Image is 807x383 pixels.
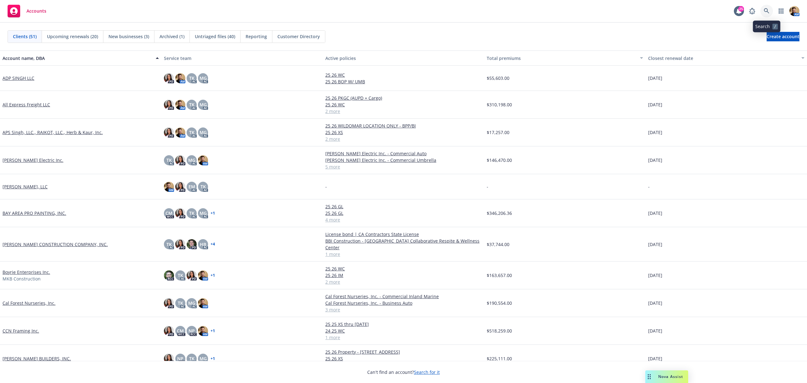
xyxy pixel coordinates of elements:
[648,157,662,163] span: [DATE]
[189,327,195,334] span: NP
[47,33,98,40] span: Upcoming renewals (20)
[3,101,50,108] a: All Express Freight LLC
[325,157,482,163] a: [PERSON_NAME] Electric Inc. - Commercial Umbrella
[648,75,662,81] span: [DATE]
[175,73,185,83] img: photo
[200,183,206,190] span: TK
[648,300,662,306] span: [DATE]
[211,357,215,361] a: + 1
[188,300,195,306] span: MG
[200,355,207,362] span: MG
[325,183,327,190] span: -
[189,75,194,81] span: TK
[487,210,512,216] span: $346,206.36
[648,355,662,362] span: [DATE]
[325,101,482,108] a: 25 26 WC
[648,101,662,108] span: [DATE]
[3,157,63,163] a: [PERSON_NAME] Electric Inc.
[325,163,482,170] a: 5 more
[648,129,662,136] span: [DATE]
[325,210,482,216] a: 25 26 GL
[746,5,758,17] a: Report a Bug
[175,155,185,165] img: photo
[760,5,773,17] a: Search
[323,50,484,66] button: Active policies
[3,55,152,62] div: Account name, DBA
[646,50,807,66] button: Closest renewal date
[175,100,185,110] img: photo
[487,55,636,62] div: Total premiums
[325,306,482,313] a: 3 more
[175,182,185,192] img: photo
[246,33,267,40] span: Reporting
[211,274,215,277] a: + 1
[648,272,662,279] span: [DATE]
[177,327,184,334] span: CM
[789,6,799,16] img: photo
[767,31,799,43] span: Create account
[487,129,509,136] span: $17,257.00
[160,33,184,40] span: Archived (1)
[325,349,482,355] a: 25 26 Property - [STREET_ADDRESS]
[164,270,174,280] img: photo
[166,157,172,163] span: TK
[195,33,235,40] span: Untriaged files (40)
[13,33,37,40] span: Clients (51)
[325,95,482,101] a: 25 26 PKGC (AUPD + Cargo)
[658,374,683,379] span: Nova Assist
[108,33,149,40] span: New businesses (3)
[164,326,174,336] img: photo
[325,129,482,136] a: 25 26 XS
[325,272,482,279] a: 25 26 IM
[487,272,512,279] span: $163,657.00
[175,239,185,249] img: photo
[767,32,799,41] a: Create account
[648,210,662,216] span: [DATE]
[3,75,34,81] a: ADP SINGH LLC
[26,9,46,14] span: Accounts
[175,127,185,138] img: photo
[325,279,482,285] a: 2 more
[414,369,440,375] a: Search for it
[484,50,646,66] button: Total premiums
[164,182,174,192] img: photo
[325,136,482,142] a: 2 more
[5,2,49,20] a: Accounts
[325,327,482,334] a: 24 25 WC
[367,369,440,375] span: Can't find an account?
[325,55,482,62] div: Active policies
[325,216,482,223] a: 4 more
[775,5,787,17] a: Switch app
[648,241,662,248] span: [DATE]
[200,75,207,81] span: MG
[200,129,207,136] span: MG
[325,300,482,306] a: Cal Forest Nurseries, Inc. - Business Auto
[487,355,512,362] span: $225,111.00
[325,122,482,129] a: 25 26 WILDOMAR LOCATION ONLY - BPP/BI
[325,321,482,327] a: 25 25 XS thru [DATE]
[187,270,197,280] img: photo
[188,157,195,163] span: MG
[198,155,208,165] img: photo
[200,210,207,216] span: MG
[277,33,320,40] span: Customer Directory
[325,334,482,341] a: 1 more
[161,50,323,66] button: Service team
[164,127,174,138] img: photo
[487,101,512,108] span: $310,198.00
[3,241,108,248] a: [PERSON_NAME] CONSTRUCTION COMPANY, INC.
[164,100,174,110] img: photo
[164,354,174,364] img: photo
[645,370,653,383] div: Drag to move
[211,329,215,333] a: + 1
[3,269,50,275] a: Boyrie Enterprises Inc.
[648,55,798,62] div: Closest renewal date
[325,72,482,78] a: 25 26 WC
[3,275,41,282] span: MKB Construction
[645,370,688,383] button: Nova Assist
[3,300,55,306] a: Cal Forest Nurseries, Inc.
